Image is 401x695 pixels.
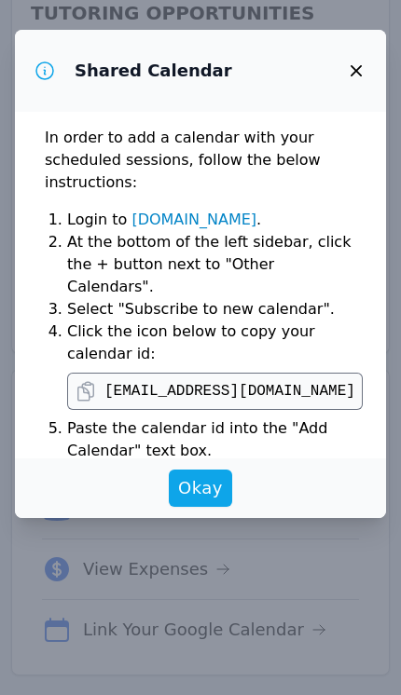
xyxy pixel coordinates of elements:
pre: [EMAIL_ADDRESS][DOMAIN_NAME] [104,380,355,402]
li: Paste the calendar id into the "Add Calendar" text box. [67,417,356,462]
li: Login to . [67,209,356,231]
a: [DOMAIN_NAME] [131,211,256,228]
span: Okay [178,475,223,501]
li: At the bottom of the left sidebar, click the + button next to "Other Calendars". [67,231,356,298]
li: Select "Subscribe to new calendar". [67,298,356,320]
h3: Shared Calendar [75,60,232,82]
button: Okay [169,470,232,507]
p: In order to add a calendar with your scheduled sessions, follow the below instructions: [45,127,356,194]
li: Click the icon below to copy your calendar id: [67,320,356,410]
